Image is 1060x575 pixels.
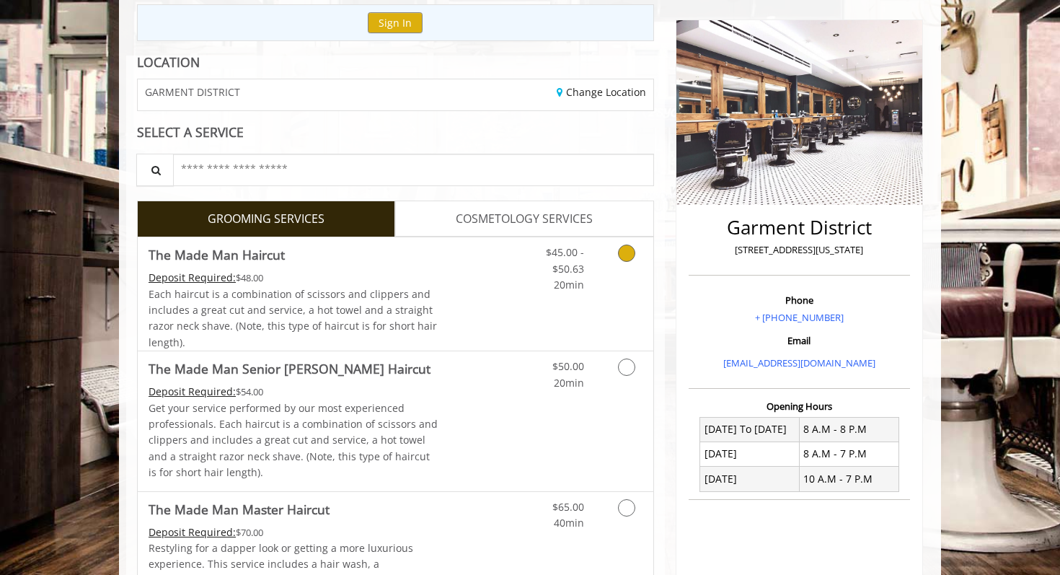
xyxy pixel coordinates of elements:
span: GARMENT DISTRICT [145,87,240,97]
div: $48.00 [149,270,438,286]
button: Service Search [136,154,174,186]
div: $70.00 [149,524,438,540]
span: This service needs some Advance to be paid before we block your appointment [149,271,236,284]
span: 40min [554,516,584,530]
td: [DATE] [700,442,800,466]
span: 20min [554,376,584,390]
span: This service needs some Advance to be paid before we block your appointment [149,385,236,398]
div: SELECT A SERVICE [137,126,654,139]
td: [DATE] [700,467,800,491]
span: COSMETOLOGY SERVICES [456,210,593,229]
td: 8 A.M - 7 P.M [799,442,898,466]
span: $50.00 [552,359,584,373]
b: The Made Man Haircut [149,245,285,265]
a: + [PHONE_NUMBER] [755,311,844,324]
td: [DATE] To [DATE] [700,417,800,442]
div: $54.00 [149,384,438,400]
p: [STREET_ADDRESS][US_STATE] [692,242,906,258]
td: 10 A.M - 7 P.M [799,467,898,491]
span: 20min [554,278,584,291]
h3: Phone [692,295,906,305]
span: $65.00 [552,500,584,514]
h3: Email [692,335,906,346]
span: Each haircut is a combination of scissors and clippers and includes a great cut and service, a ho... [149,287,437,349]
h3: Opening Hours [689,401,910,411]
span: GROOMING SERVICES [208,210,324,229]
p: Get your service performed by our most experienced professionals. Each haircut is a combination o... [149,400,438,481]
button: Sign In [368,12,423,33]
a: Change Location [557,85,646,99]
td: 8 A.M - 8 P.M [799,417,898,442]
b: LOCATION [137,53,200,71]
a: [EMAIL_ADDRESS][DOMAIN_NAME] [723,356,875,369]
b: The Made Man Senior [PERSON_NAME] Haircut [149,359,430,379]
h2: Garment District [692,217,906,238]
span: $45.00 - $50.63 [546,245,584,275]
b: The Made Man Master Haircut [149,499,330,519]
span: This service needs some Advance to be paid before we block your appointment [149,525,236,539]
